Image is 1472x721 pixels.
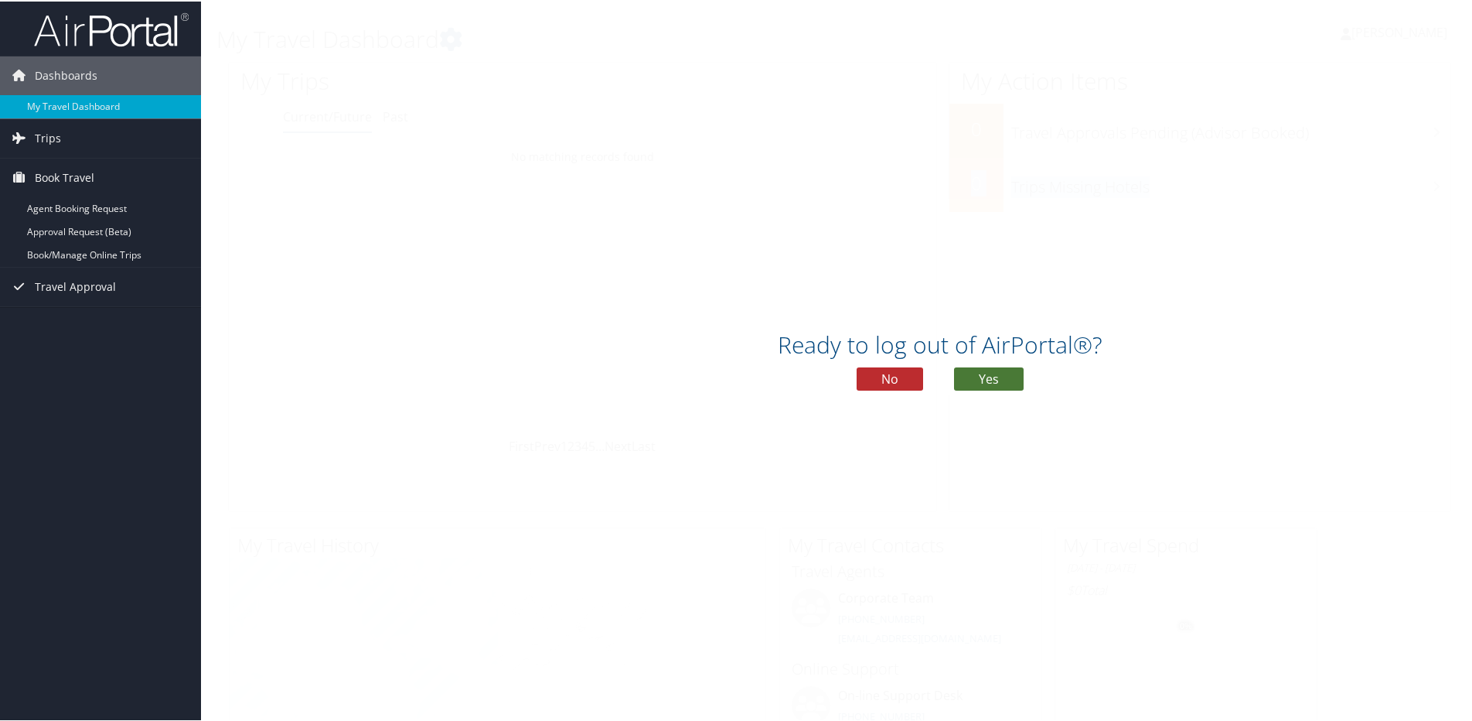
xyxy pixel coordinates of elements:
[954,366,1024,389] button: Yes
[35,55,97,94] span: Dashboards
[35,266,116,305] span: Travel Approval
[35,118,61,156] span: Trips
[34,10,189,46] img: airportal-logo.png
[35,157,94,196] span: Book Travel
[857,366,923,389] button: No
